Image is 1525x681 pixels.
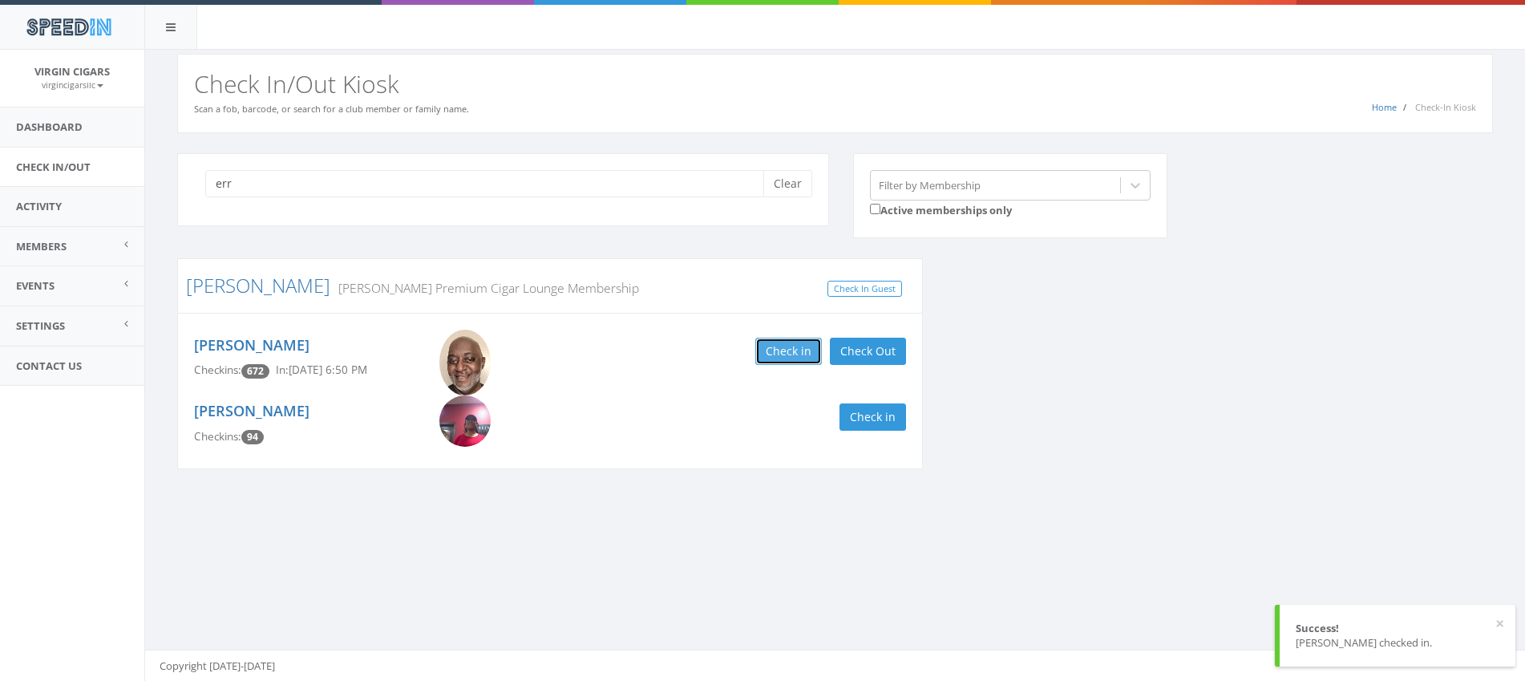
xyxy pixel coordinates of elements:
[194,335,309,355] a: [PERSON_NAME]
[18,12,119,42] img: speedin_logo.png
[1495,616,1504,632] button: ×
[276,363,367,377] span: In: [DATE] 6:50 PM
[827,281,902,298] a: Check In Guest
[241,364,269,379] span: Checkin count
[194,71,1476,97] h2: Check In/Out Kiosk
[1372,101,1397,113] a: Home
[42,77,103,91] a: virgincigarsllc
[1296,635,1499,651] div: [PERSON_NAME] checked in.
[830,338,906,365] button: Check Out
[194,429,241,444] span: Checkins:
[194,401,309,420] a: [PERSON_NAME]
[42,79,103,91] small: virgincigarsllc
[16,278,55,293] span: Events
[241,430,264,444] span: Checkin count
[763,170,812,197] button: Clear
[1296,621,1499,636] div: Success!
[839,403,906,431] button: Check in
[205,170,775,197] input: Search a name to check in
[755,338,822,365] button: Check in
[439,395,491,447] img: Catherine_Edmonds.png
[330,279,639,297] small: [PERSON_NAME] Premium Cigar Lounge Membership
[16,239,67,253] span: Members
[16,359,82,373] span: Contact Us
[879,177,981,193] div: Filter by Membership
[194,103,469,115] small: Scan a fob, barcode, or search for a club member or family name.
[870,201,1012,218] label: Active memberships only
[870,204,880,214] input: Active memberships only
[194,363,241,377] span: Checkins:
[439,330,491,395] img: Erroll_Reese.png
[34,64,110,79] span: Virgin Cigars
[1415,101,1476,113] span: Check-In Kiosk
[16,318,65,333] span: Settings
[186,272,330,298] a: [PERSON_NAME]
